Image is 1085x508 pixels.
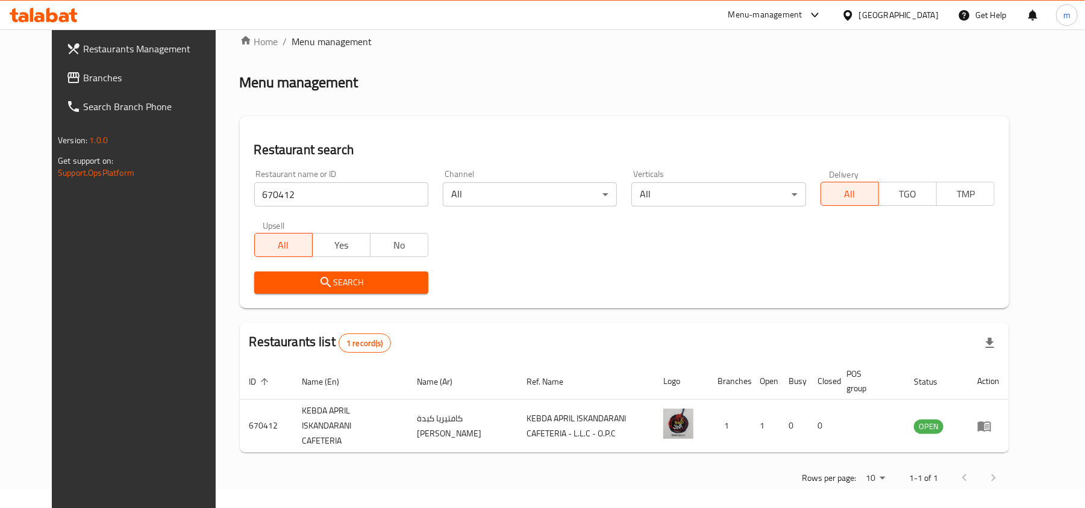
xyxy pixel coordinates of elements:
[293,400,407,453] td: KEBDA APRIL ISKANDARANI CAFETERIA
[254,141,995,159] h2: Restaurant search
[339,333,391,353] div: Total records count
[302,374,355,389] span: Name (En)
[808,400,837,453] td: 0
[292,34,372,49] span: Menu management
[846,367,890,395] span: POS group
[249,333,391,353] h2: Restaurants list
[254,271,428,294] button: Search
[808,363,837,400] th: Closed
[861,469,890,488] div: Rows per page:
[708,400,750,453] td: 1
[914,420,943,433] span: OPEN
[83,99,224,114] span: Search Branch Phone
[884,185,932,203] span: TGO
[417,374,468,389] span: Name (Ar)
[58,165,134,181] a: Support.OpsPlatform
[370,233,428,257] button: No
[89,132,108,148] span: 1.0.0
[977,419,999,433] div: Menu
[975,329,1004,358] div: Export file
[826,185,874,203] span: All
[517,400,654,453] td: KEBDA APRIL ISKANDARANI CAFETERIA - L.L.C - O.P.C
[283,34,287,49] li: /
[936,182,995,206] button: TMP
[829,170,859,178] label: Delivery
[57,34,233,63] a: Restaurants Management
[263,221,285,229] label: Upsell
[312,233,371,257] button: Yes
[728,8,802,22] div: Menu-management
[914,374,953,389] span: Status
[57,92,233,121] a: Search Branch Phone
[779,400,808,453] td: 0
[878,182,937,206] button: TGO
[240,363,1009,453] table: enhanced table
[407,400,517,453] td: كافتيريا كبدة [PERSON_NAME]
[375,237,424,254] span: No
[254,233,313,257] button: All
[968,363,1009,400] th: Action
[83,70,224,85] span: Branches
[264,275,419,290] span: Search
[240,34,1009,49] nav: breadcrumb
[802,471,856,486] p: Rows per page:
[339,338,390,349] span: 1 record(s)
[527,374,579,389] span: Ref. Name
[254,182,428,206] input: Search for restaurant name or ID..
[821,182,879,206] button: All
[240,34,278,49] a: Home
[58,132,87,148] span: Version:
[708,363,750,400] th: Branches
[1063,8,1071,22] span: m
[249,374,272,389] span: ID
[58,153,113,169] span: Get support on:
[942,185,990,203] span: TMP
[240,400,293,453] td: 670412
[909,471,938,486] p: 1-1 of 1
[779,363,808,400] th: Busy
[631,182,805,206] div: All
[317,237,366,254] span: Yes
[57,63,233,92] a: Branches
[83,42,224,56] span: Restaurants Management
[750,363,779,400] th: Open
[859,8,939,22] div: [GEOGRAPHIC_DATA]
[750,400,779,453] td: 1
[240,73,358,92] h2: Menu management
[654,363,708,400] th: Logo
[443,182,617,206] div: All
[663,409,693,439] img: KEBDA APRIL ISKANDARANI CAFETERIA
[260,237,308,254] span: All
